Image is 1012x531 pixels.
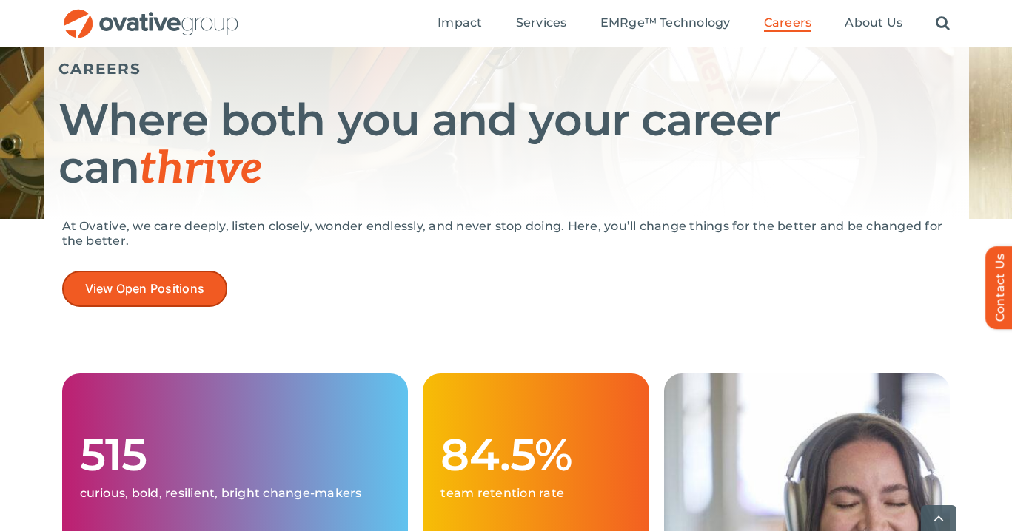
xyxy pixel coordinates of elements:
span: Careers [764,16,812,30]
a: Careers [764,16,812,32]
p: curious, bold, resilient, bright change-makers [80,486,391,501]
span: thrive [139,143,263,196]
a: Impact [438,16,482,32]
a: Search [936,16,950,32]
a: Services [516,16,567,32]
a: View Open Positions [62,271,228,307]
a: About Us [845,16,902,32]
h5: CAREERS [58,60,954,78]
span: Services [516,16,567,30]
p: At Ovative, we care deeply, listen closely, wonder endlessly, and never stop doing. Here, you’ll ... [62,219,951,248]
span: View Open Positions [85,282,205,296]
span: About Us [845,16,902,30]
a: OG_Full_horizontal_RGB [62,7,240,21]
p: team retention rate [440,486,631,501]
a: EMRge™ Technology [600,16,731,32]
span: EMRge™ Technology [600,16,731,30]
h1: 515 [80,431,391,478]
h1: Where both you and your career can [58,96,954,193]
h1: 84.5% [440,431,631,478]
span: Impact [438,16,482,30]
